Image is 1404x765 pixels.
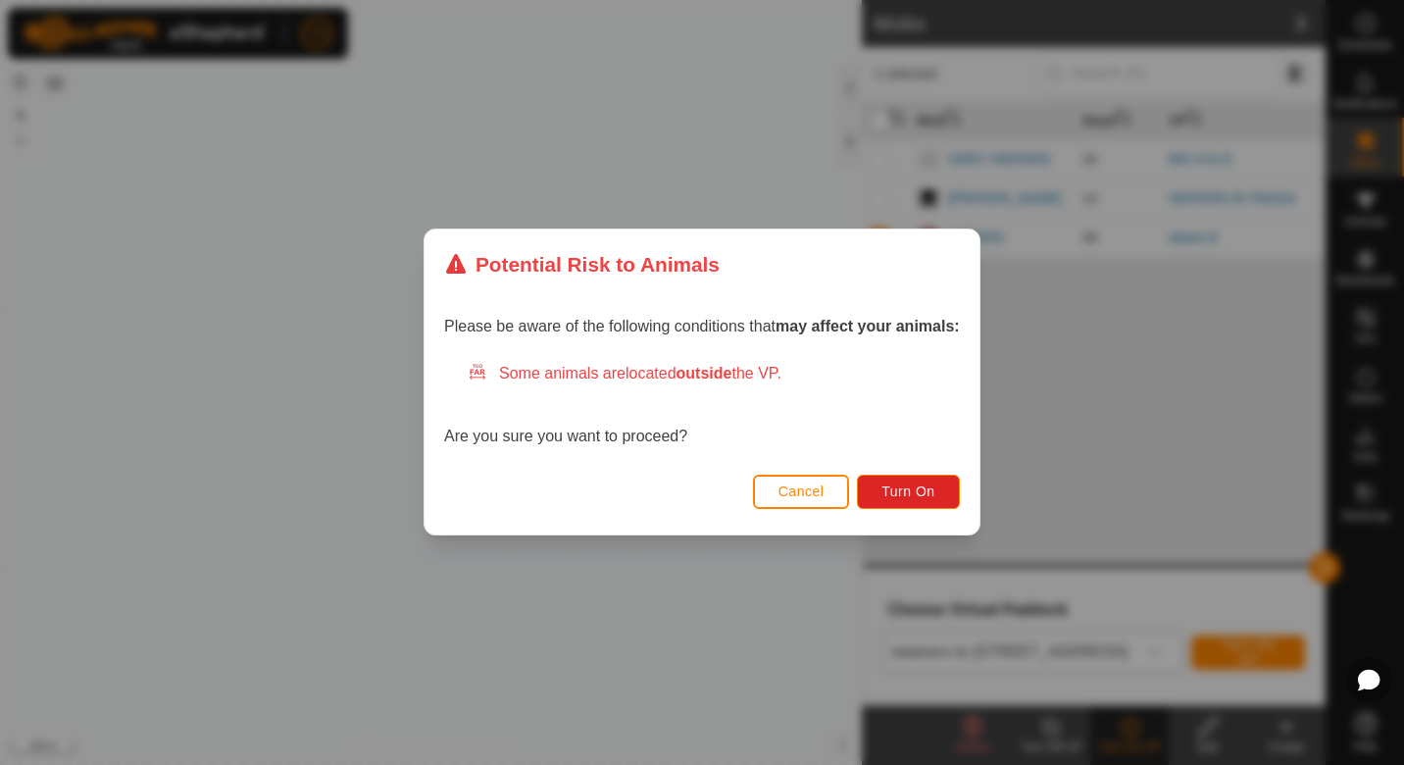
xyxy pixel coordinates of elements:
strong: outside [677,366,732,382]
span: Please be aware of the following conditions that [444,319,960,335]
div: Potential Risk to Animals [444,249,720,280]
div: Some animals are [468,363,960,386]
div: Are you sure you want to proceed? [444,363,960,449]
button: Cancel [753,475,850,509]
strong: may affect your animals: [776,319,960,335]
span: Cancel [778,484,825,500]
button: Turn On [858,475,960,509]
span: located the VP. [626,366,781,382]
span: Turn On [882,484,935,500]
